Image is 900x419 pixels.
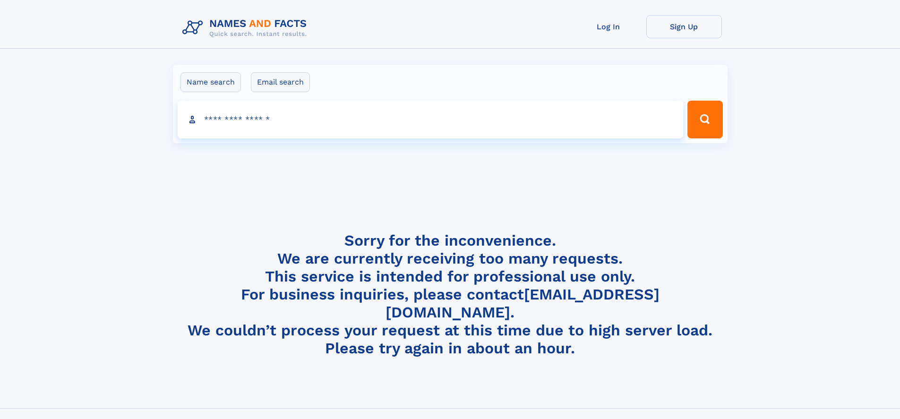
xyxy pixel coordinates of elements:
[687,101,722,138] button: Search Button
[646,15,722,38] a: Sign Up
[571,15,646,38] a: Log In
[180,72,241,92] label: Name search
[178,101,684,138] input: search input
[386,285,660,321] a: [EMAIL_ADDRESS][DOMAIN_NAME]
[179,15,315,41] img: Logo Names and Facts
[251,72,310,92] label: Email search
[179,231,722,358] h4: Sorry for the inconvenience. We are currently receiving too many requests. This service is intend...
